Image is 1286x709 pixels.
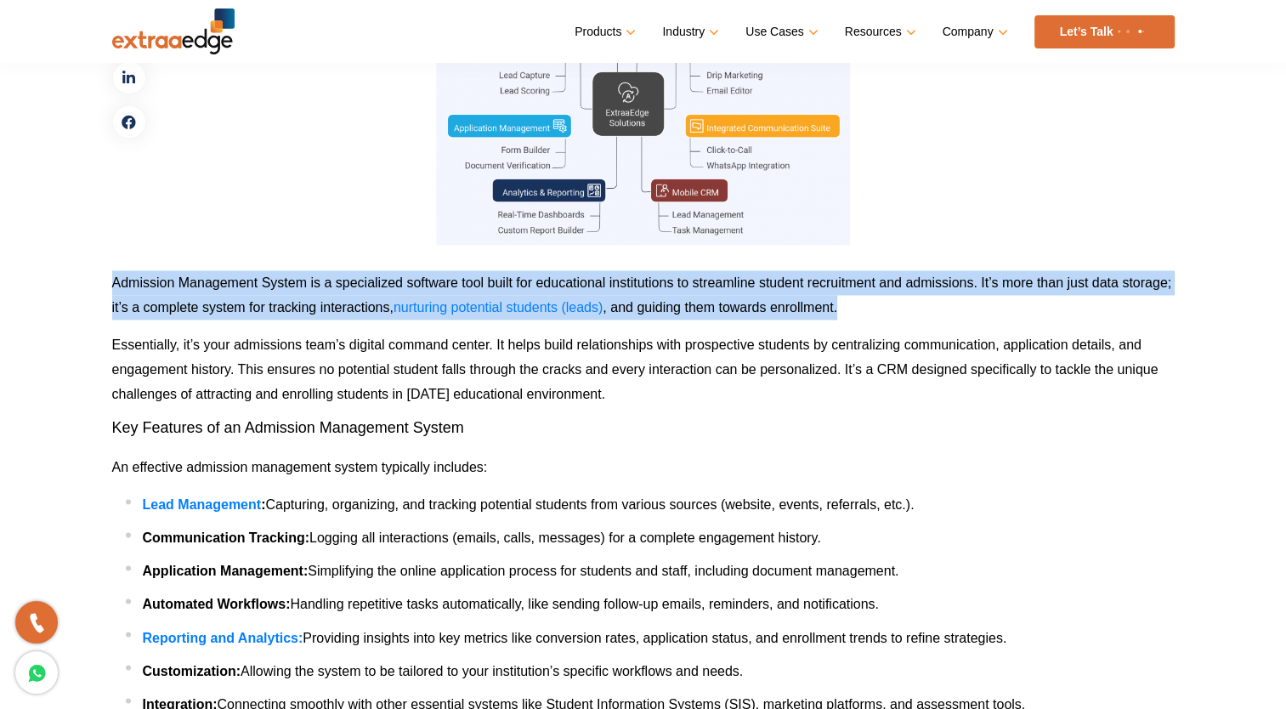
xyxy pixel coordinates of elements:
[143,564,309,578] b: Application Management:
[143,630,303,644] a: Reporting and Analytics:
[143,597,291,611] b: Automated Workflows:
[603,300,837,315] span: , and guiding them towards enrollment.
[112,105,146,139] a: facebook
[112,419,464,436] span: Key Features of an Admission Management System
[143,530,309,545] b: Communication Tracking:
[112,460,488,474] span: An effective admission management system typically includes:
[143,663,241,678] b: Customization:
[241,663,743,678] span: Allowing the system to be tailored to your institution’s specific workflows and needs.
[112,275,1172,315] span: Admission Management System is a specialized software tool built for educational institutions to ...
[261,497,265,512] b: :
[575,20,632,44] a: Products
[303,630,1006,644] span: Providing insights into key metrics like conversion rates, application status, and enrollment tre...
[112,337,1159,401] span: Essentially, it’s your admissions team’s digital command center. It helps build relationships wit...
[309,530,821,545] span: Logging all interactions (emails, calls, messages) for a complete engagement history.
[745,20,814,44] a: Use Cases
[265,497,914,512] span: Capturing, organizing, and tracking potential students from various sources (website, events, ref...
[662,20,716,44] a: Industry
[308,564,898,578] span: Simplifying the online application process for students and staff, including document management.
[845,20,913,44] a: Resources
[394,300,603,315] a: nurturing potential students (leads)
[143,497,262,512] a: Lead Management
[1034,15,1175,48] a: Let’s Talk
[290,597,878,611] span: Handling repetitive tasks automatically, like sending follow-up emails, reminders, and notificati...
[943,20,1005,44] a: Company
[112,61,146,95] a: linkedin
